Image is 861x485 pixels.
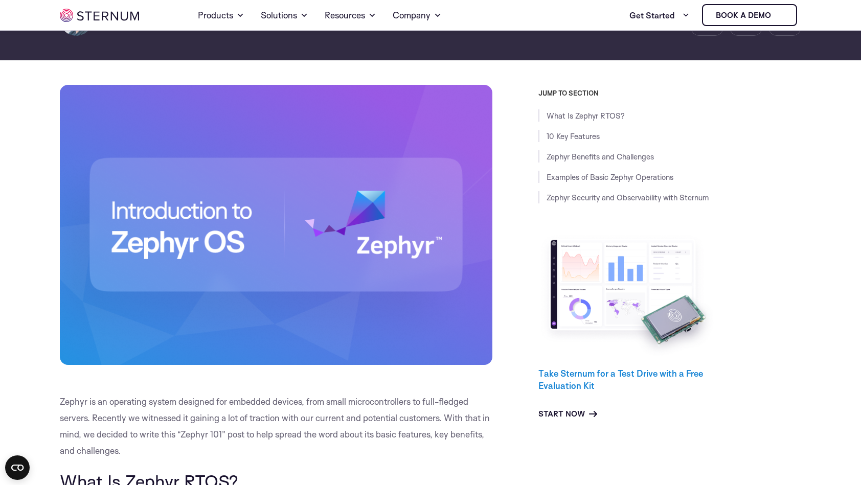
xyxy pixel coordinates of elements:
[393,1,442,30] a: Company
[538,89,801,97] h3: JUMP TO SECTION
[538,408,597,420] a: Start Now
[60,394,492,459] p: Zephyr is an operating system designed for embedded devices, from small microcontrollers to full-...
[538,368,703,391] a: Take Sternum for a Test Drive with a Free Evaluation Kit
[538,232,717,359] img: Take Sternum for a Test Drive with a Free Evaluation Kit
[629,5,690,26] a: Get Started
[547,131,600,141] a: 10 Key Features
[261,1,308,30] a: Solutions
[547,152,654,161] a: Zephyr Benefits and Challenges
[5,455,30,480] button: Open CMP widget
[60,85,492,365] img: Introduction to Zephyr RTOS: Features, Examples, Benefits and Challenges
[547,111,625,121] a: What Is Zephyr RTOS?
[198,1,244,30] a: Products
[775,11,783,19] img: sternum iot
[702,4,797,26] a: Book a demo
[60,9,139,22] img: sternum iot
[325,1,376,30] a: Resources
[547,193,709,202] a: Zephyr Security and Observability with Sternum
[547,172,673,182] a: Examples of Basic Zephyr Operations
